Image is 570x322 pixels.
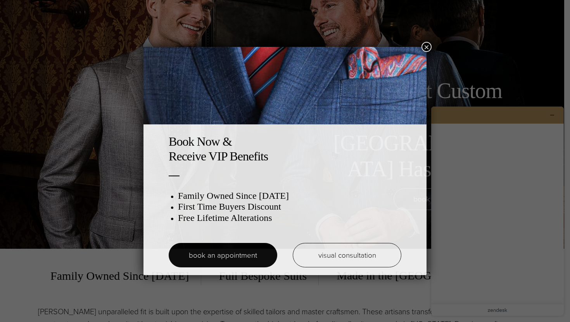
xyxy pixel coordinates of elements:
[169,134,401,164] h2: Book Now & Receive VIP Benefits
[14,5,34,12] span: 1 new
[169,243,277,267] a: book an appointment
[421,42,432,52] button: Close
[178,190,401,201] h3: Family Owned Since [DATE]
[178,201,401,212] h3: First Time Buyers Discount
[293,243,401,267] a: visual consultation
[178,212,401,224] h3: Free Lifetime Alterations
[121,9,133,20] button: Minimize widget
